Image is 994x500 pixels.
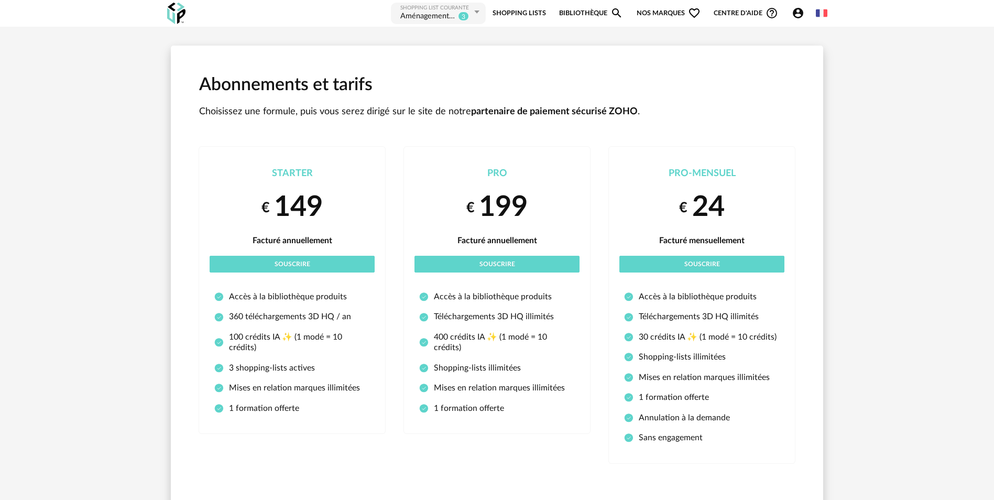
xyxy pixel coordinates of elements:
[624,352,780,362] li: Shopping-lists illimitées
[199,74,795,97] h1: Abonnements et tarifs
[471,107,638,116] strong: partenaire de paiement sécurisé ZOHO
[414,168,580,180] div: Pro
[214,363,370,373] li: 3 shopping-lists actives
[210,168,375,180] div: Starter
[619,256,784,273] button: Souscrire
[466,199,475,217] small: €
[458,12,469,21] sup: 3
[214,311,370,322] li: 360 téléchargements 3D HQ / an
[792,7,809,19] span: Account Circle icon
[684,261,720,267] span: Souscrire
[559,2,623,25] a: BibliothèqueMagnify icon
[792,7,804,19] span: Account Circle icon
[659,236,745,245] span: Facturé mensuellement
[457,236,537,245] span: Facturé annuellement
[274,193,323,222] span: 149
[275,261,310,267] span: Souscrire
[419,363,575,373] li: Shopping-lists illimitées
[210,256,375,273] button: Souscrire
[419,311,575,322] li: Téléchargements 3D HQ illimités
[610,7,623,19] span: Magnify icon
[214,403,370,414] li: 1 formation offerte
[637,2,701,25] span: Nos marques
[624,432,780,443] li: Sans engagement
[624,412,780,423] li: Annulation à la demande
[624,311,780,322] li: Téléchargements 3D HQ illimités
[261,199,270,217] small: €
[688,7,701,19] span: Heart Outline icon
[400,12,456,22] div: Aménagement Salon
[624,332,780,342] li: 30 crédits IA ✨ (1 modé = 10 crédits)
[692,193,725,222] span: 24
[714,7,778,19] span: Centre d'aideHelp Circle Outline icon
[479,193,528,222] span: 199
[624,392,780,403] li: 1 formation offerte
[766,7,778,19] span: Help Circle Outline icon
[624,372,780,383] li: Mises en relation marques illimitées
[419,403,575,414] li: 1 formation offerte
[167,3,185,24] img: OXP
[816,7,827,19] img: fr
[199,106,795,118] p: Choisissez une formule, puis vous serez dirigé sur le site de notre .
[214,332,370,353] li: 100 crédits IA ✨ (1 modé = 10 crédits)
[624,291,780,302] li: Accès à la bibliothèque produits
[214,291,370,302] li: Accès à la bibliothèque produits
[493,2,546,25] a: Shopping Lists
[419,383,575,393] li: Mises en relation marques illimitées
[479,261,515,267] span: Souscrire
[419,332,575,353] li: 400 crédits IA ✨ (1 modé = 10 crédits)
[400,5,472,12] div: Shopping List courante
[679,199,687,217] small: €
[253,236,332,245] span: Facturé annuellement
[414,256,580,273] button: Souscrire
[619,168,784,180] div: Pro-Mensuel
[214,383,370,393] li: Mises en relation marques illimitées
[419,291,575,302] li: Accès à la bibliothèque produits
